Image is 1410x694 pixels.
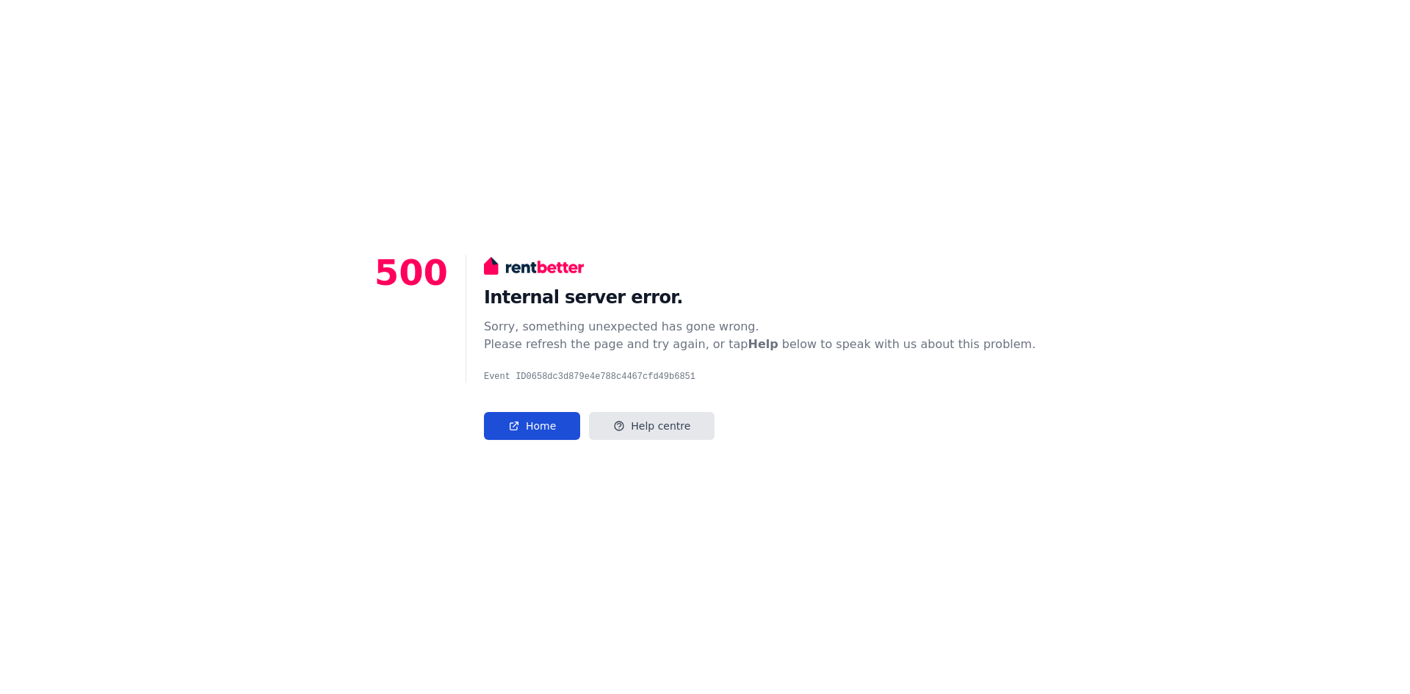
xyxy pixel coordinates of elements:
[484,412,580,440] a: Home
[484,371,1035,383] pre: Event ID 0658dc3d879e4e788c4467cfd49b6851
[589,412,715,440] a: Help centre
[484,318,1035,336] p: Sorry, something unexpected has gone wrong.
[484,336,1035,353] p: Please refresh the page and try again, or tap below to speak with us about this problem.
[375,255,448,440] p: 500
[748,337,778,351] strong: Help
[484,286,1035,309] h1: Internal server error.
[484,255,584,277] img: RentBetter logo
